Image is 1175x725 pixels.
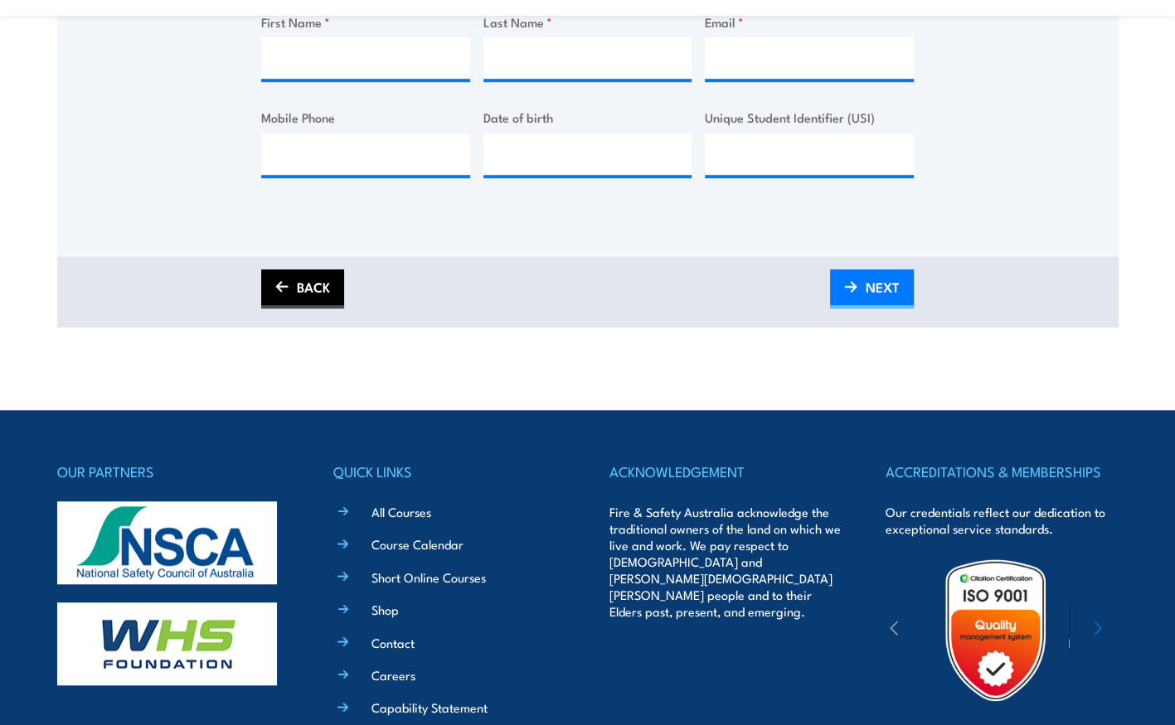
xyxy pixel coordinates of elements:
img: nsca-logo-footer [57,501,277,584]
a: Shop [371,601,399,618]
img: whs-logo-footer [57,602,277,685]
label: Date of birth [483,108,692,127]
img: Untitled design (19) [923,558,1068,703]
label: Email [705,12,914,31]
p: Our credentials reflect our dedication to exceptional service standards. [886,504,1118,537]
a: Careers [371,666,415,684]
a: Course Calendar [371,535,464,553]
h4: QUICK LINKS [333,460,566,483]
span: NEXT [866,265,900,309]
h4: ACKNOWLEDGEMENT [609,460,842,483]
p: Fire & Safety Australia acknowledge the traditional owners of the land on which we live and work.... [609,504,842,620]
a: Short Online Courses [371,568,486,586]
a: Contact [371,634,415,651]
label: Mobile Phone [261,108,470,127]
label: Last Name [483,12,692,31]
a: All Courses [371,503,431,520]
label: Unique Student Identifier (USI) [705,108,914,127]
h4: OUR PARTNERS [57,460,289,483]
a: BACK [261,269,344,308]
a: Capability Statement [371,698,488,716]
label: First Name [261,12,470,31]
a: NEXT [830,269,914,308]
h4: ACCREDITATIONS & MEMBERSHIPS [886,460,1118,483]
